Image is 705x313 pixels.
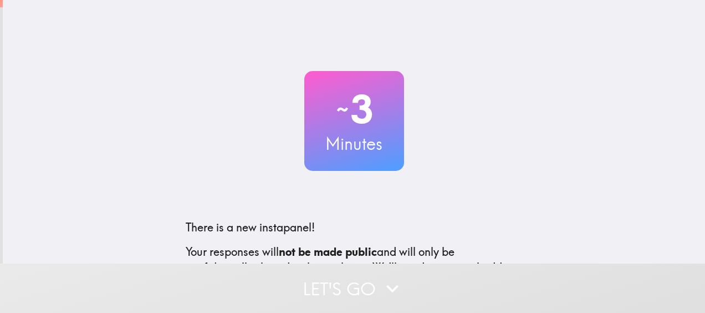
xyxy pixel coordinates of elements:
b: not be made public [279,245,377,259]
h3: Minutes [304,132,404,155]
span: There is a new instapanel! [186,220,315,234]
span: ~ [335,93,350,126]
h2: 3 [304,87,404,132]
p: Your responses will and will only be confidentially shared with our clients. We'll need your emai... [186,244,523,291]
